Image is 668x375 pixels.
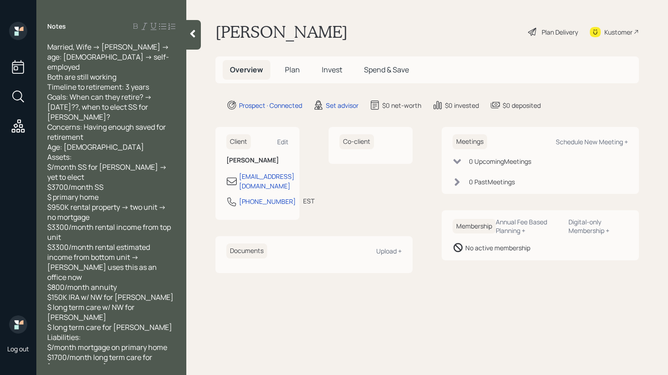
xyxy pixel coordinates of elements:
span: Overview [230,65,263,75]
div: Edit [277,137,289,146]
span: $3300/month rental income from top unit [47,222,172,242]
div: 0 Upcoming Meeting s [469,157,531,166]
span: Goals: When can they retire? -> [DATE]??, when to elect SS for [PERSON_NAME]? [47,92,153,122]
h6: Documents [226,243,267,258]
div: $0 deposited [503,101,541,110]
div: Annual Fee Based Planning + [496,218,561,235]
span: Assets: [47,152,72,162]
h6: Co-client [339,134,374,149]
span: Timeline to retirement: 3 years [47,82,149,92]
h6: [PERSON_NAME] [226,157,289,164]
span: $950K rental property -> two unit -> no mortgage [47,202,167,222]
div: Upload + [376,247,402,255]
span: Both are still working [47,72,116,82]
span: Spend & Save [364,65,409,75]
label: Notes [47,22,66,31]
div: Kustomer [604,27,633,37]
div: Digital-only Membership + [568,218,628,235]
span: $3700/month SS [47,182,104,192]
div: No active membership [465,243,530,253]
span: $800/month annuity [47,282,117,292]
span: Age: [DEMOGRAPHIC_DATA] [47,142,144,152]
span: $ long term care for [PERSON_NAME] [47,322,172,332]
img: retirable_logo.png [9,315,27,334]
h6: Meetings [453,134,487,149]
span: Concerns: Having enough saved for retirement [47,122,167,142]
div: 0 Past Meeting s [469,177,515,187]
span: Liabilities: [47,332,81,342]
span: $1700/month long term care for [PERSON_NAME] [47,352,154,372]
span: $/month SS for [PERSON_NAME] -> yet to elect [47,162,168,182]
div: [PHONE_NUMBER] [239,197,296,206]
span: Plan [285,65,300,75]
span: $ long term care w/ NW for [PERSON_NAME] [47,302,136,322]
span: $150K IRA w/ NW for [PERSON_NAME] [47,292,174,302]
div: [EMAIL_ADDRESS][DOMAIN_NAME] [239,172,294,191]
div: Plan Delivery [542,27,578,37]
span: Invest [322,65,342,75]
h1: [PERSON_NAME] [215,22,348,42]
span: $3300/month rental estimated income from bottom unit -> [PERSON_NAME] uses this as an office now [47,242,158,282]
h6: Client [226,134,251,149]
div: Set advisor [326,101,359,110]
span: $ primary home [47,192,99,202]
span: $/month mortgage on primary home [47,342,167,352]
div: $0 invested [445,101,479,110]
h6: Membership [453,219,496,234]
div: $0 net-worth [382,101,421,110]
span: Married, Wife -> [PERSON_NAME] -> age: [DEMOGRAPHIC_DATA] -> self-employed [47,42,170,72]
div: Schedule New Meeting + [556,137,628,146]
div: Prospect · Connected [239,101,302,110]
div: EST [303,196,314,206]
div: Log out [7,345,29,353]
